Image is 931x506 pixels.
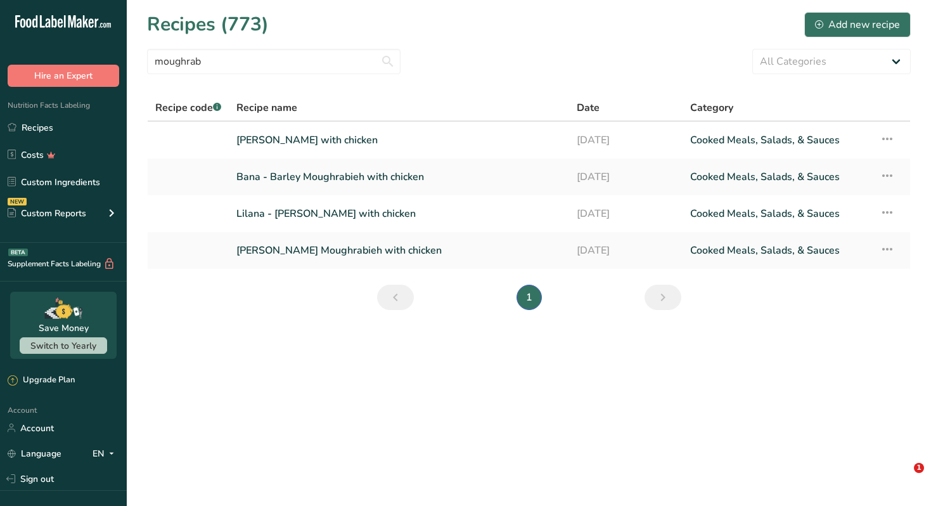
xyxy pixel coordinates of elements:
[690,100,733,115] span: Category
[888,463,918,493] iframe: Intercom live chat
[8,65,119,87] button: Hire an Expert
[8,374,75,387] div: Upgrade Plan
[804,12,911,37] button: Add new recipe
[39,321,89,335] div: Save Money
[8,249,28,256] div: BETA
[8,198,27,205] div: NEW
[577,164,675,190] a: [DATE]
[815,17,900,32] div: Add new recipe
[577,127,675,153] a: [DATE]
[645,285,681,310] a: Next page
[147,10,269,39] h1: Recipes (773)
[236,237,562,264] a: [PERSON_NAME] Moughrabieh with chicken
[690,127,864,153] a: Cooked Meals, Salads, & Sauces
[690,200,864,227] a: Cooked Meals, Salads, & Sauces
[147,49,401,74] input: Search for recipe
[236,127,562,153] a: [PERSON_NAME] with chicken
[690,164,864,190] a: Cooked Meals, Salads, & Sauces
[914,463,924,473] span: 1
[577,100,600,115] span: Date
[93,446,119,461] div: EN
[577,200,675,227] a: [DATE]
[377,285,414,310] a: Previous page
[577,237,675,264] a: [DATE]
[236,164,562,190] a: Bana - Barley Moughrabieh with chicken
[30,340,96,352] span: Switch to Yearly
[155,101,221,115] span: Recipe code
[690,237,864,264] a: Cooked Meals, Salads, & Sauces
[236,100,297,115] span: Recipe name
[20,337,107,354] button: Switch to Yearly
[236,200,562,227] a: Lilana - [PERSON_NAME] with chicken
[8,443,61,465] a: Language
[8,207,86,220] div: Custom Reports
